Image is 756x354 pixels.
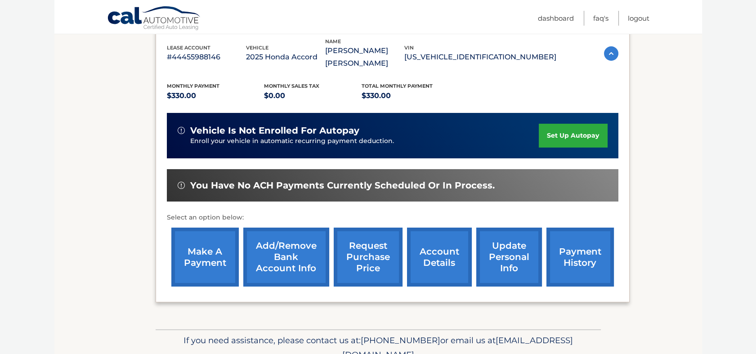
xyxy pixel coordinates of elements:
[404,45,414,51] span: vin
[243,228,329,287] a: Add/Remove bank account info
[628,11,649,26] a: Logout
[538,11,574,26] a: Dashboard
[167,83,219,89] span: Monthly Payment
[178,127,185,134] img: alert-white.svg
[264,90,362,102] p: $0.00
[546,228,614,287] a: payment history
[362,83,433,89] span: Total Monthly Payment
[167,212,618,223] p: Select an option below:
[190,125,359,136] span: vehicle is not enrolled for autopay
[362,90,459,102] p: $330.00
[171,228,239,287] a: make a payment
[604,46,618,61] img: accordion-active.svg
[407,228,472,287] a: account details
[361,335,440,345] span: [PHONE_NUMBER]
[404,51,556,63] p: [US_VEHICLE_IDENTIFICATION_NUMBER]
[167,45,210,51] span: lease account
[178,182,185,189] img: alert-white.svg
[334,228,403,287] a: request purchase price
[246,51,325,63] p: 2025 Honda Accord
[167,90,264,102] p: $330.00
[264,83,319,89] span: Monthly sales Tax
[190,180,495,191] span: You have no ACH payments currently scheduled or in process.
[539,124,607,148] a: set up autopay
[325,38,341,45] span: name
[325,45,404,70] p: [PERSON_NAME] [PERSON_NAME]
[476,228,542,287] a: update personal info
[246,45,268,51] span: vehicle
[167,51,246,63] p: #44455988146
[190,136,539,146] p: Enroll your vehicle in automatic recurring payment deduction.
[107,6,201,32] a: Cal Automotive
[593,11,608,26] a: FAQ's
